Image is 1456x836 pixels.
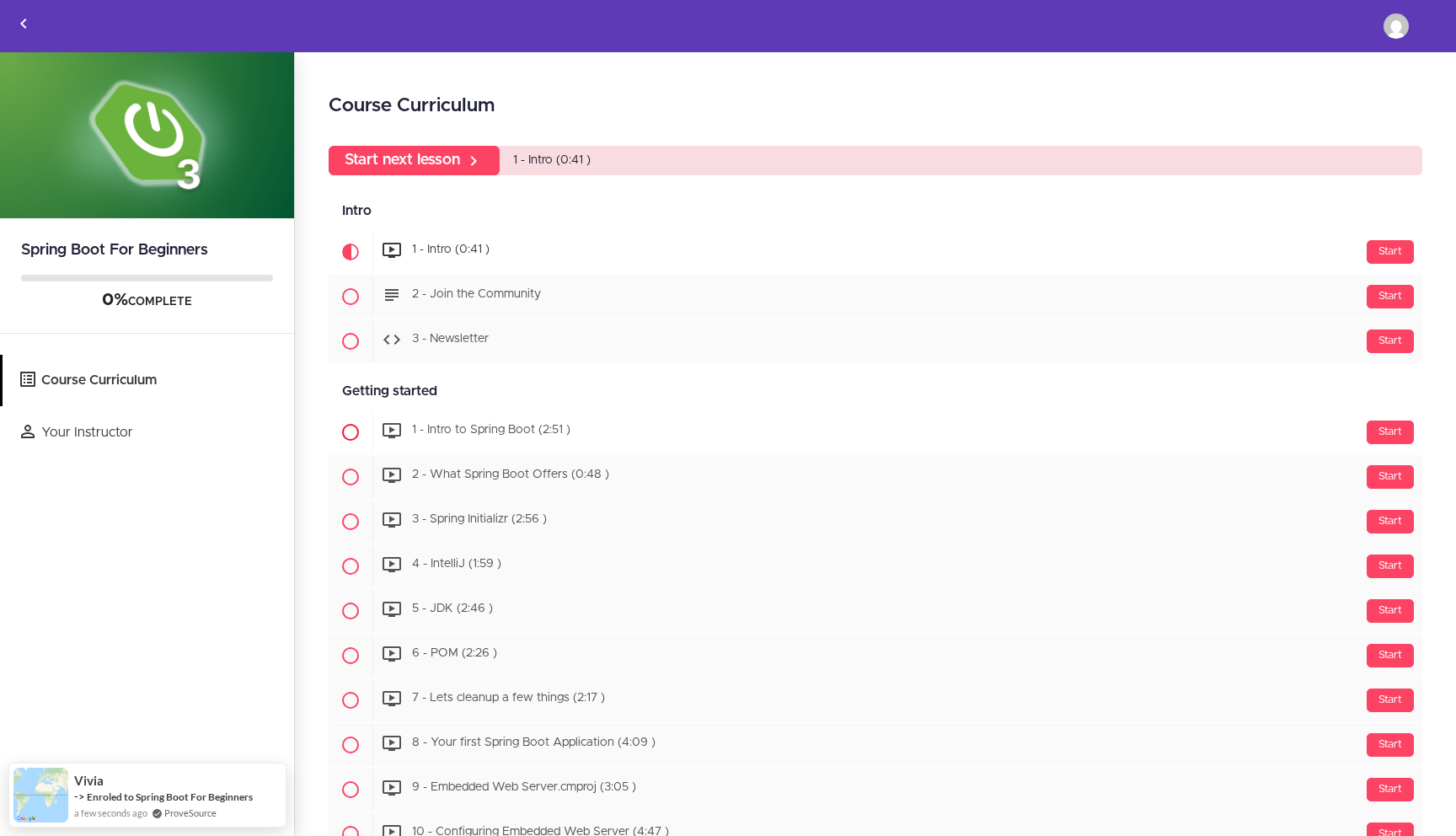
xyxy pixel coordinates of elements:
img: provesource social proof notification image [13,768,68,823]
a: Start 2 - What Spring Boot Offers (0:48 ) [329,455,1422,499]
a: Start next lesson [329,146,500,175]
div: Start [1367,240,1414,264]
span: 1 - Intro to Spring Boot (2:51 ) [412,425,570,437]
div: Start [1367,330,1414,353]
div: Start [1367,733,1414,757]
span: 0% [102,292,128,308]
span: 2 - What Spring Boot Offers (0:48 ) [412,469,609,481]
a: Start 3 - Newsletter [329,319,1422,363]
div: Start [1367,421,1414,444]
a: Your Instructor [3,407,294,458]
a: Start 7 - Lets cleanup a few things (2:17 ) [329,678,1422,722]
span: 3 - Spring Initializr (2:56 ) [412,514,547,526]
span: 3 - Newsletter [412,334,489,346]
span: 5 - JDK (2:46 ) [412,603,493,615]
a: Start 8 - Your first Spring Boot Application (4:09 ) [329,723,1422,767]
div: Start [1367,465,1414,489]
span: 1 - Intro (0:41 ) [513,154,591,166]
svg: Back to courses [13,13,34,34]
div: COMPLETE [21,290,273,312]
a: Course Curriculum [3,355,294,406]
span: 6 - POM (2:26 ) [412,648,497,660]
span: Vivia [74,774,104,788]
span: a few seconds ago [74,806,147,820]
span: 2 - Join the Community [412,289,541,301]
div: Start [1367,285,1414,308]
span: 8 - Your first Spring Boot Application (4:09 ) [412,737,656,749]
a: ProveSource [164,806,217,820]
a: Start 9 - Embedded Web Server.cmproj (3:05 ) [329,768,1422,812]
div: Start [1367,778,1414,801]
a: Back to courses [1,1,46,51]
a: Start 4 - IntelliJ (1:59 ) [329,544,1422,588]
h2: Course Curriculum [329,92,1422,121]
div: Start [1367,510,1414,533]
a: Start 1 - Intro to Spring Boot (2:51 ) [329,410,1422,454]
span: 1 - Intro (0:41 ) [412,244,490,256]
div: Start [1367,599,1414,623]
div: Start [1367,555,1414,578]
div: Intro [329,192,1422,230]
div: Start [1367,644,1414,667]
a: Enroled to Spring Boot For Beginners [87,790,253,804]
span: 9 - Embedded Web Server.cmproj (3:05 ) [412,782,636,794]
span: 7 - Lets cleanup a few things (2:17 ) [412,693,605,705]
a: Current item Start 1 - Intro (0:41 ) [329,230,1422,274]
div: Getting started [329,372,1422,410]
a: Start 5 - JDK (2:46 ) [329,589,1422,633]
a: Start 6 - POM (2:26 ) [329,634,1422,678]
a: Start 3 - Spring Initializr (2:56 ) [329,500,1422,544]
span: Current item [329,230,372,274]
img: thomasvivia03@gmail.com [1384,13,1409,39]
span: -> [74,790,85,803]
span: 4 - IntelliJ (1:59 ) [412,559,501,571]
a: Start 2 - Join the Community [329,275,1422,319]
div: Start [1367,689,1414,712]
